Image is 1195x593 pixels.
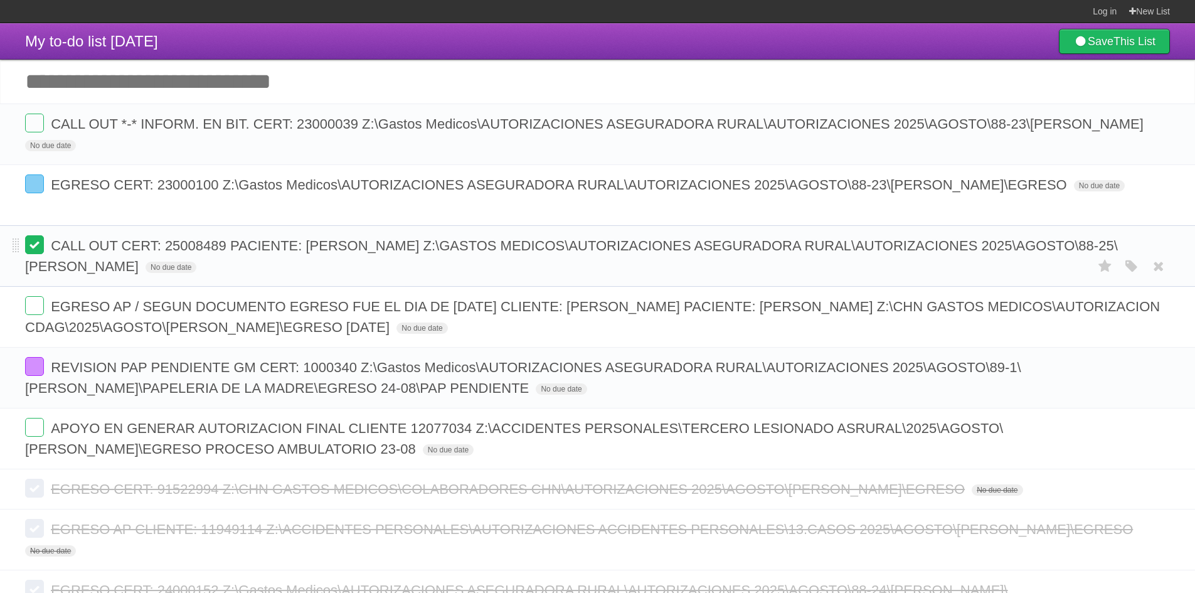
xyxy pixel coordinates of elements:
[51,116,1147,132] span: CALL OUT *-* INFORM. EN BIT. CERT: 23000039 Z:\Gastos Medicos\AUTORIZACIONES ASEGURADORA RURAL\AU...
[25,420,1003,457] span: APOYO EN GENERAR AUTORIZACION FINAL CLIENTE 12077034 Z:\ACCIDENTES PERSONALES\TERCERO LESIONADO A...
[536,383,587,395] span: No due date
[25,238,1118,274] span: CALL OUT CERT: 25008489 PACIENTE: [PERSON_NAME] Z:\GASTOS MEDICOS\AUTORIZACIONES ASEGURADORA RURA...
[1059,29,1170,54] a: SaveThis List
[25,479,44,498] label: Done
[146,262,196,273] span: No due date
[1093,256,1117,277] label: Star task
[25,235,44,254] label: Done
[51,177,1070,193] span: EGRESO CERT: 23000100 Z:\Gastos Medicos\AUTORIZACIONES ASEGURADORA RURAL\AUTORIZACIONES 2025\AGOS...
[51,481,968,497] span: EGRESO CERT: 91522994 Z:\CHN GASTOS MEDICOS\COLABORADORES CHN\AUTORIZACIONES 2025\AGOSTO\[PERSON_...
[1113,35,1155,48] b: This List
[1074,180,1125,191] span: No due date
[25,545,76,557] span: No due date
[25,114,44,132] label: Done
[396,323,447,334] span: No due date
[25,418,44,437] label: Done
[25,299,1160,335] span: EGRESO AP / SEGUN DOCUMENTO EGRESO FUE EL DIA DE [DATE] CLIENTE: [PERSON_NAME] PACIENTE: [PERSON_...
[972,484,1022,496] span: No due date
[25,519,44,538] label: Done
[25,140,76,151] span: No due date
[25,296,44,315] label: Done
[25,33,158,50] span: My to-do list [DATE]
[51,521,1136,537] span: EGRESO AP CLIENTE: 11949114 Z:\ACCIDENTES PERSONALES\AUTORIZACIONES ACCIDENTES PERSONALES\13.CASO...
[25,174,44,193] label: Done
[25,360,1021,396] span: REVISION PAP PENDIENTE GM CERT: 1000340 Z:\Gastos Medicos\AUTORIZACIONES ASEGURADORA RURAL\AUTORI...
[25,357,44,376] label: Done
[423,444,474,456] span: No due date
